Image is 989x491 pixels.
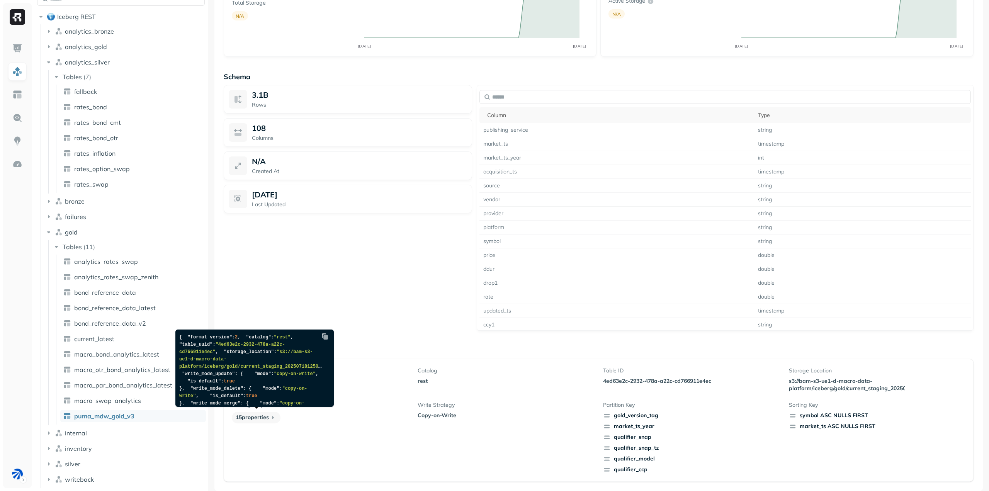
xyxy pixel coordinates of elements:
[63,150,71,157] img: table
[754,221,971,234] td: string
[60,286,206,299] a: bond_reference_data
[232,335,235,340] span: :
[63,366,71,374] img: table
[612,11,621,17] p: N/A
[358,44,371,49] tspan: [DATE]
[179,401,185,406] span: },
[65,228,78,236] span: gold
[45,41,205,53] button: analytics_gold
[243,393,246,399] span: :
[479,151,754,165] td: market_ts_year
[479,290,754,304] td: rate
[74,289,136,296] span: bond_reference_data
[196,393,199,399] span: ,
[60,317,206,330] a: bond_reference_data_v2
[221,379,224,384] span: :
[479,165,754,179] td: acquisition_ts
[55,460,63,468] img: namespace
[12,43,22,53] img: Dashboard
[55,429,63,437] img: namespace
[74,304,156,312] span: bond_reference_data_latest
[754,179,971,193] td: string
[63,273,71,281] img: table
[74,381,172,389] span: macro_par_bond_analytics_latest
[60,85,206,98] a: fallback
[12,113,22,123] img: Query Explorer
[235,335,238,340] span: 2
[210,393,243,399] span: "is_default"
[74,103,107,111] span: rates_bond
[279,386,282,391] span: :
[479,207,754,221] td: provider
[65,213,86,221] span: failures
[418,377,594,385] p: rest
[63,335,71,343] img: table
[236,13,244,19] p: N/A
[63,103,71,111] img: table
[754,318,971,332] td: string
[37,10,205,23] button: Iceberg REST
[789,423,965,430] div: market_ts ASC NULLS FIRST
[63,289,71,296] img: table
[12,159,22,169] img: Optimization
[74,88,97,95] span: fallback
[479,221,754,234] td: platform
[57,13,96,20] span: Iceberg REST
[63,134,71,142] img: table
[74,134,118,142] span: rates_bond_otr
[603,377,780,385] p: 4ed63e2c-2932-478a-a22c-cd766911e4ec
[74,165,130,173] span: rates_option_swap
[53,71,206,83] button: Tables(7)
[83,243,95,251] p: ( 11 )
[479,234,754,248] td: symbol
[188,379,221,384] span: "is_default"
[252,123,266,133] p: 108
[603,433,780,441] span: qualifier_snap
[479,262,754,276] td: ddur
[260,401,277,406] span: "mode"
[224,379,235,384] span: true
[179,335,182,340] span: {
[74,350,159,358] span: macro_bond_analytics_latest
[63,180,71,188] img: table
[55,197,63,205] img: namespace
[212,342,215,347] span: :
[74,150,116,157] span: rates_inflation
[60,178,206,190] a: rates_swap
[734,44,748,49] tspan: [DATE]
[252,201,467,208] p: Last Updated
[754,193,971,207] td: string
[74,319,146,327] span: bond_reference_data_v2
[12,90,22,100] img: Asset Explorer
[55,213,63,221] img: namespace
[246,393,257,399] span: true
[224,346,974,355] p: Table Properties
[63,397,71,404] img: table
[182,371,235,377] span: "write_mode_update"
[55,58,63,66] img: namespace
[271,371,274,377] span: :
[327,364,330,369] span: ,
[83,73,91,81] p: ( 7 )
[63,319,71,327] img: table
[63,119,71,126] img: table
[45,211,205,223] button: failures
[271,335,274,340] span: :
[60,101,206,113] a: rates_bond
[263,386,279,391] span: "mode"
[65,27,114,35] span: analytics_bronze
[418,401,594,409] p: Write Strategy
[240,401,249,406] span: : {
[754,151,971,165] td: int
[479,179,754,193] td: source
[45,226,205,238] button: gold
[45,427,205,439] button: internal
[74,366,170,374] span: macro_otr_bond_analytics_latest
[74,180,109,188] span: rates_swap
[789,401,965,409] p: Sorting Key
[179,342,285,355] span: "4ed63e2c-2932-478a-a22c-cd766911e4ec"
[603,423,780,430] span: market_ts_year
[754,290,971,304] td: double
[238,335,240,340] span: ,
[60,410,206,422] a: puma_mdw_gold_v3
